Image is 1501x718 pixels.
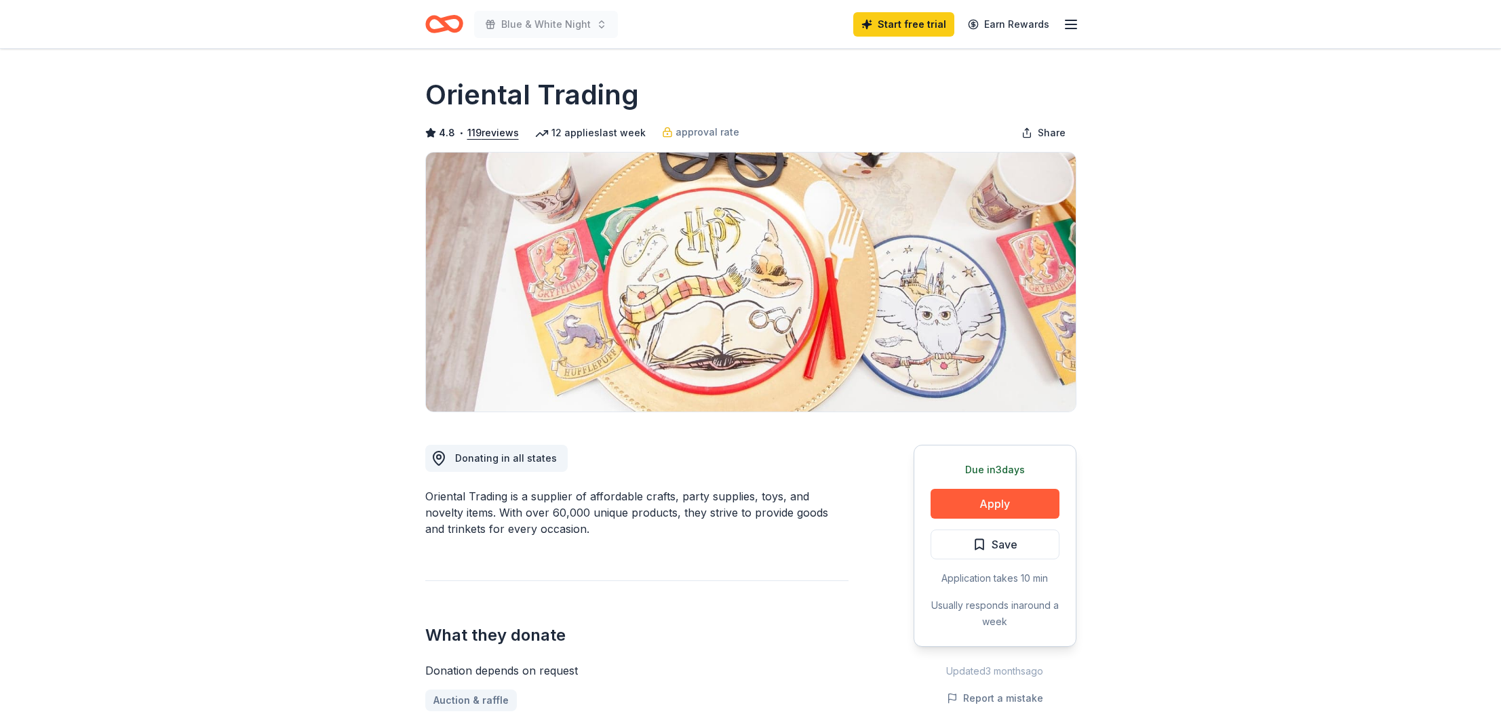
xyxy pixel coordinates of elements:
[914,663,1076,679] div: Updated 3 months ago
[425,690,517,711] a: Auction & raffle
[676,124,739,140] span: approval rate
[455,452,557,464] span: Donating in all states
[931,570,1059,586] div: Application takes 10 min
[947,690,1043,706] button: Report a mistake
[535,125,646,141] div: 12 applies last week
[931,597,1059,630] div: Usually responds in around a week
[439,125,455,141] span: 4.8
[467,125,519,141] button: 119reviews
[931,530,1059,559] button: Save
[474,11,618,38] button: Blue & White Night
[426,153,1076,412] img: Image for Oriental Trading
[960,12,1057,37] a: Earn Rewards
[931,462,1059,478] div: Due in 3 days
[853,12,954,37] a: Start free trial
[425,488,849,537] div: Oriental Trading is a supplier of affordable crafts, party supplies, toys, and novelty items. Wit...
[1011,119,1076,146] button: Share
[425,8,463,40] a: Home
[425,662,849,679] div: Donation depends on request
[425,76,639,114] h1: Oriental Trading
[425,624,849,646] h2: What they donate
[501,16,591,33] span: Blue & White Night
[662,124,739,140] a: approval rate
[992,536,1017,553] span: Save
[931,489,1059,519] button: Apply
[1038,125,1066,141] span: Share
[459,127,463,138] span: •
